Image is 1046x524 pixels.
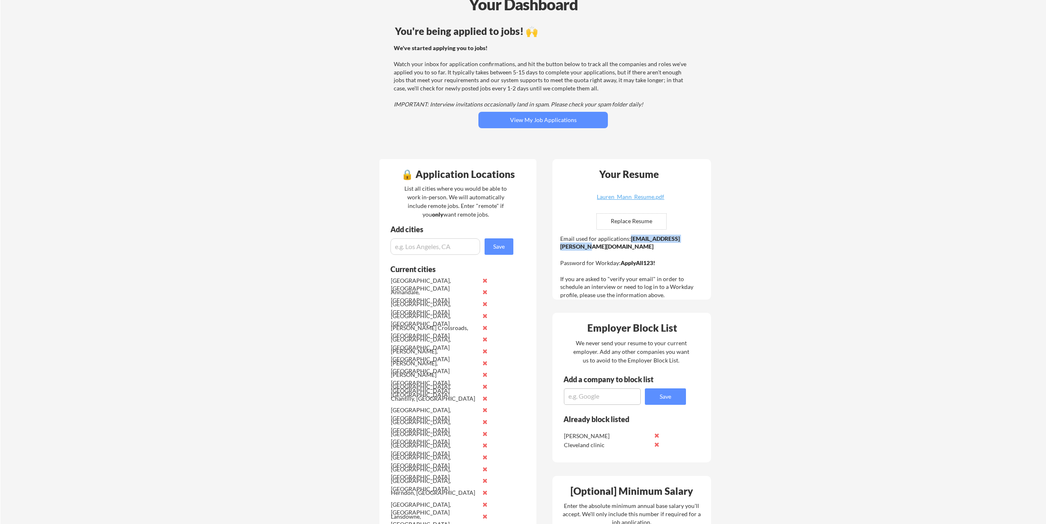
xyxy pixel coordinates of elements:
div: [PERSON_NAME] [564,432,651,440]
div: Employer Block List [556,323,709,333]
a: Lauren_Mann_Resume.pdf [582,194,679,207]
div: [PERSON_NAME], [GEOGRAPHIC_DATA] [391,347,478,363]
div: Add cities [390,226,515,233]
div: [GEOGRAPHIC_DATA], [GEOGRAPHIC_DATA] [391,277,478,293]
div: List all cities where you would be able to work in-person. We will automatically include remote j... [399,184,512,219]
div: [GEOGRAPHIC_DATA], [GEOGRAPHIC_DATA] [391,453,478,469]
div: Cleveland clinic [564,441,651,449]
div: [GEOGRAPHIC_DATA], [GEOGRAPHIC_DATA] [391,383,478,399]
button: View My Job Applications [478,112,608,128]
div: [GEOGRAPHIC_DATA], [GEOGRAPHIC_DATA] [391,441,478,457]
div: [GEOGRAPHIC_DATA], [GEOGRAPHIC_DATA] [391,300,478,316]
div: Lauren_Mann_Resume.pdf [582,194,679,200]
div: Add a company to block list [563,376,666,383]
div: [PERSON_NAME][GEOGRAPHIC_DATA], [GEOGRAPHIC_DATA] [391,371,478,395]
input: e.g. Los Angeles, CA [390,238,480,255]
div: [GEOGRAPHIC_DATA], [GEOGRAPHIC_DATA] [391,501,478,517]
div: [Optional] Minimum Salary [555,486,708,496]
button: Save [645,388,686,405]
em: IMPORTANT: Interview invitations occasionally land in spam. Please check your spam folder daily! [394,101,643,108]
div: Already block listed [563,416,675,423]
div: You're being applied to jobs! 🙌 [395,26,691,36]
div: Herndon, [GEOGRAPHIC_DATA] [391,489,478,497]
button: Save [485,238,513,255]
div: Annandale, [GEOGRAPHIC_DATA] [391,288,478,304]
div: Email used for applications: Password for Workday: If you are asked to "verify your email" in ord... [560,235,705,299]
div: [GEOGRAPHIC_DATA], [GEOGRAPHIC_DATA] [391,406,478,422]
div: Your Resume [588,169,670,179]
div: Chantilly, [GEOGRAPHIC_DATA] [391,395,478,403]
div: [PERSON_NAME], [GEOGRAPHIC_DATA] [391,359,478,375]
div: Current cities [390,265,504,273]
div: 🔒 Application Locations [381,169,534,179]
strong: ApplyAll123! [621,259,655,266]
div: [GEOGRAPHIC_DATA], [GEOGRAPHIC_DATA] [391,430,478,446]
div: [GEOGRAPHIC_DATA], [GEOGRAPHIC_DATA] [391,335,478,351]
div: [PERSON_NAME] Crossroads, [GEOGRAPHIC_DATA] [391,324,478,340]
div: Watch your inbox for application confirmations, and hit the button below to track all the compani... [394,44,690,108]
div: [GEOGRAPHIC_DATA], [GEOGRAPHIC_DATA] [391,477,478,493]
div: We never send your resume to your current employer. Add any other companies you want us to avoid ... [573,339,690,365]
strong: only [432,211,443,218]
strong: [EMAIL_ADDRESS][PERSON_NAME][DOMAIN_NAME] [560,235,680,250]
strong: We've started applying you to jobs! [394,44,487,51]
div: [GEOGRAPHIC_DATA], [GEOGRAPHIC_DATA] [391,418,478,434]
div: [GEOGRAPHIC_DATA], [GEOGRAPHIC_DATA] [391,465,478,481]
div: [GEOGRAPHIC_DATA], [GEOGRAPHIC_DATA] [391,312,478,328]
